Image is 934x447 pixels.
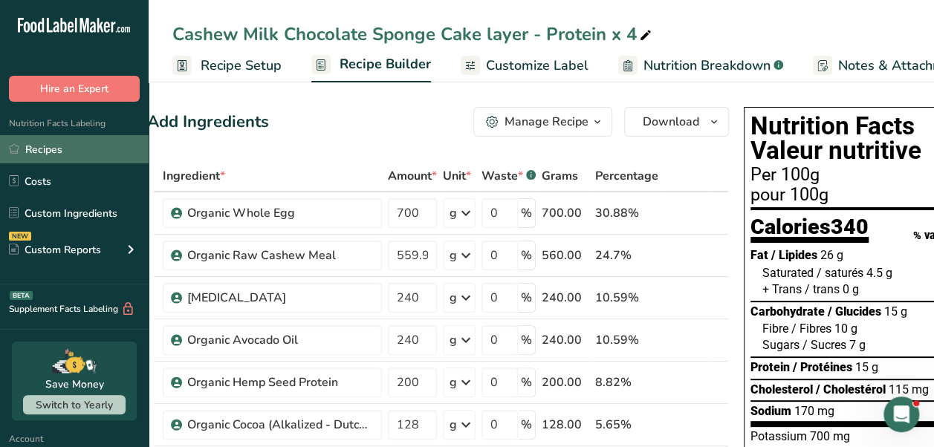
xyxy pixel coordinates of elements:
[201,56,282,76] span: Recipe Setup
[750,248,768,262] span: Fat
[643,56,771,76] span: Nutrition Breakdown
[542,204,589,222] div: 700.00
[172,49,282,82] a: Recipe Setup
[36,398,113,412] span: Switch to Yearly
[820,248,843,262] span: 26 g
[311,48,431,83] a: Recipe Builder
[595,331,658,349] div: 10.59%
[883,397,919,432] iframe: Intercom live chat
[794,404,834,418] span: 170 mg
[450,289,457,307] div: g
[10,291,33,300] div: BETA
[810,429,850,443] span: 700 mg
[762,266,814,280] span: Saturated
[750,304,825,319] span: Carbohydrate
[855,360,878,374] span: 15 g
[542,167,578,185] span: Grams
[595,416,658,434] div: 5.65%
[595,247,658,264] div: 24.7%
[187,373,373,391] div: Organic Hemp Seed Protein
[542,373,589,391] div: 200.00
[542,416,589,434] div: 128.00
[595,204,658,222] div: 30.88%
[388,167,437,185] span: Amount
[542,289,589,307] div: 240.00
[481,167,536,185] div: Waste
[450,331,457,349] div: g
[595,373,658,391] div: 8.82%
[9,232,31,241] div: NEW
[802,338,846,352] span: / Sucres
[450,373,457,391] div: g
[828,304,881,319] span: / Glucides
[163,167,225,185] span: Ingredient
[762,322,788,336] span: Fibre
[750,360,790,374] span: Protein
[187,416,373,434] div: Organic Cocoa (Alkalized - Dutch processed)
[834,322,857,336] span: 10 g
[884,304,907,319] span: 15 g
[505,113,588,131] div: Manage Recipe
[831,214,869,239] span: 340
[187,204,373,222] div: Organic Whole Egg
[866,266,892,280] span: 4.5 g
[805,282,840,296] span: / trans
[849,338,866,352] span: 7 g
[172,21,655,48] div: Cashew Milk Chocolate Sponge Cake layer - Protein x 4
[624,107,729,137] button: Download
[816,382,886,397] span: / Cholestérol
[450,416,457,434] div: g
[762,338,800,352] span: Sugars
[595,167,658,185] span: Percentage
[542,247,589,264] div: 560.00
[750,382,813,397] span: Cholesterol
[762,282,802,296] span: + Trans
[340,54,431,74] span: Recipe Builder
[542,331,589,349] div: 240.00
[793,360,852,374] span: / Protéines
[889,382,929,397] span: 115 mg
[643,113,699,131] span: Download
[187,331,373,349] div: Organic Avocado Oil
[23,395,126,414] button: Switch to Yearly
[461,49,588,82] a: Customize Label
[750,216,869,244] div: Calories
[750,429,807,443] span: Potassium
[147,110,269,134] div: Add Ingredients
[473,107,612,137] button: Manage Recipe
[187,247,373,264] div: Organic Raw Cashew Meal
[9,76,140,102] button: Hire an Expert
[486,56,588,76] span: Customize Label
[9,242,101,258] div: Custom Reports
[618,49,783,82] a: Nutrition Breakdown
[450,247,457,264] div: g
[187,289,373,307] div: [MEDICAL_DATA]
[450,204,457,222] div: g
[595,289,658,307] div: 10.59%
[817,266,863,280] span: / saturés
[843,282,859,296] span: 0 g
[45,376,104,392] div: Save Money
[750,404,791,418] span: Sodium
[443,167,471,185] span: Unit
[791,322,831,336] span: / Fibres
[771,248,817,262] span: / Lipides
